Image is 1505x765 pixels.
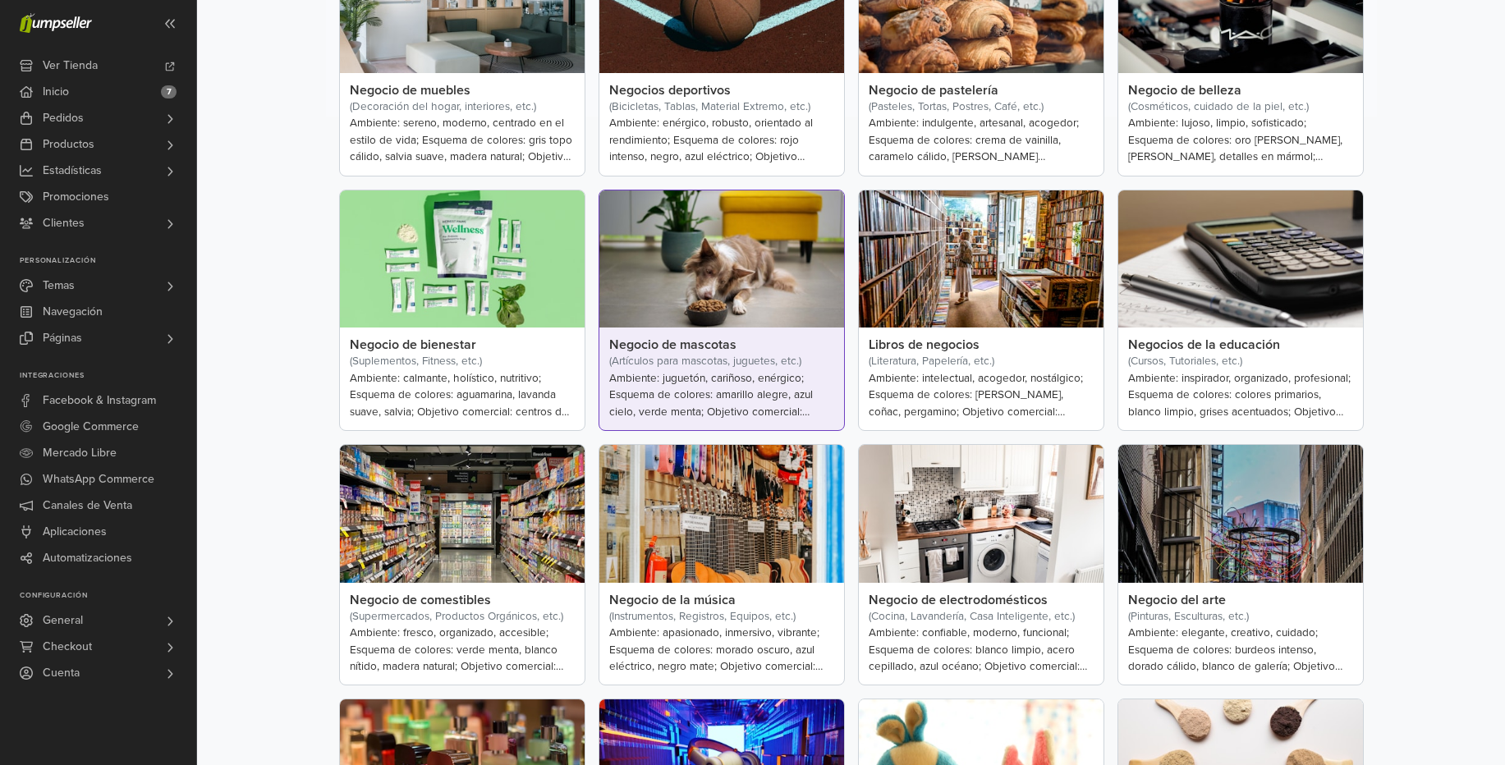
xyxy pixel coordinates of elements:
img: Negocio de comestibles [340,445,585,583]
h4: Negocio de pastelería [869,83,1094,98]
h4: Negocio de comestibles [350,593,575,608]
p: Ambiente: inspirador, organizado, profesional; Esquema de colores: colores primarios, blanco limp... [1128,370,1353,420]
p: (Bicicletas, Tablas, Material Extremo, etc.) [609,98,834,115]
p: Ambiente: apasionado, inmersivo, vibrante; Esquema de colores: morado oscuro, azul eléctrico, neg... [609,625,834,675]
img: Negocio de la música [599,445,844,583]
span: Clientes [43,210,85,236]
span: Facebook & Instagram [43,387,156,414]
p: Integraciones [20,371,196,381]
p: (Cursos, Tutoriales, etc.) [1128,353,1353,369]
p: Ambiente: calmante, holístico, nutritivo; Esquema de colores: aguamarina, lavanda suave, salvia; ... [350,370,575,420]
p: Ambiente: lujoso, limpio, sofisticado; Esquema de colores: oro [PERSON_NAME], [PERSON_NAME], deta... [1128,115,1353,165]
h4: Negocio de mascotas [609,337,834,353]
span: WhatsApp Commerce [43,466,154,492]
p: Ambiente: indulgente, artesanal, acogedor; Esquema de colores: crema de vainilla, caramelo cálido... [869,115,1094,165]
span: Páginas [43,325,82,351]
span: Mercado Libre [43,440,117,466]
h4: Negocios de la educación [1128,337,1353,353]
span: 7 [161,85,177,98]
span: Temas [43,273,75,299]
span: Pedidos [43,105,84,131]
p: (Pinturas, Esculturas, etc.) [1128,608,1353,625]
span: General [43,607,83,634]
span: Checkout [43,634,92,660]
span: Aplicaciones [43,519,107,545]
h4: Negocio de la música [609,593,834,608]
p: Personalización [20,256,196,266]
span: Navegación [43,299,103,325]
p: (Suplementos, Fitness, etc.) [350,353,575,369]
span: Productos [43,131,94,158]
p: Ambiente: sereno, moderno, centrado en el estilo de vida; Esquema de colores: gris topo cálido, s... [350,115,575,165]
p: (Cocina, Lavandería, Casa Inteligente, etc.) [869,608,1094,625]
span: Estadísticas [43,158,102,184]
img: Negocio de bienestar [340,190,585,328]
p: Ambiente: elegante, creativo, cuidado; Esquema de colores: burdeos intenso, dorado cálido, blanco... [1128,625,1353,675]
p: (Pasteles, Tortas, Postres, Café, etc.) [869,98,1094,115]
p: Ambiente: juguetón, cariñoso, enérgico; Esquema de colores: amarillo alegre, azul cielo, verde me... [609,370,834,420]
span: Ver Tienda [43,53,98,79]
img: Negocio del arte [1118,445,1363,583]
span: Cuenta [43,660,80,686]
img: Libros de negocios [859,190,1104,328]
p: (Decoración del hogar, interiores, etc.) [350,98,575,115]
h4: Negocio del arte [1128,593,1353,608]
p: (Instrumentos, Registros, Equipos, etc.) [609,608,834,625]
h4: Negocio de electrodomésticos [869,593,1094,608]
h4: Negocio de belleza [1128,83,1353,98]
img: Negocio de electrodomésticos [859,445,1104,583]
p: (Supermercados, Productos Orgánicos, etc.) [350,608,575,625]
h4: Negocio de muebles [350,83,575,98]
p: (Cosméticos, cuidado de la piel, etc.) [1128,98,1353,115]
img: Negocios de la educación [1118,190,1363,328]
h4: Negocio de bienestar [350,337,575,353]
img: Negocio de mascotas [599,190,844,328]
span: Inicio [43,79,69,105]
p: Ambiente: intelectual, acogedor, nostálgico; Esquema de colores: [PERSON_NAME], coñac, pergamino;... [869,370,1094,420]
p: Ambiente: enérgico, robusto, orientado al rendimiento; Esquema de colores: rojo intenso, negro, a... [609,115,834,165]
span: Automatizaciones [43,545,132,571]
span: Promociones [43,184,109,210]
span: Canales de Venta [43,492,132,519]
p: (Literatura, Papelería, etc.) [869,353,1094,369]
h4: Libros de negocios [869,337,1094,353]
span: Google Commerce [43,414,139,440]
h4: Negocios deportivos [609,83,834,98]
p: Ambiente: confiable, moderno, funcional; Esquema de colores: blanco limpio, acero cepillado, azul... [869,625,1094,675]
p: Configuración [20,591,196,601]
p: (Artículos para mascotas, juguetes, etc.) [609,353,834,369]
p: Ambiente: fresco, organizado, accesible; Esquema de colores: verde menta, blanco nítido, madera n... [350,625,575,675]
